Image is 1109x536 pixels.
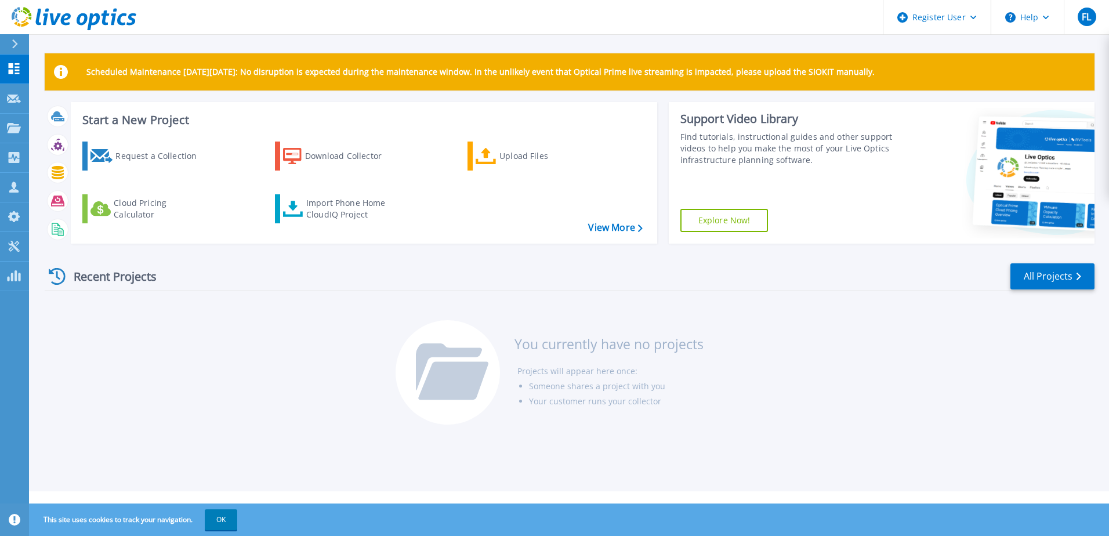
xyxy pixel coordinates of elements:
div: Recent Projects [45,262,172,291]
a: View More [588,222,642,233]
a: All Projects [1010,263,1094,289]
div: Download Collector [305,144,398,168]
span: FL [1082,12,1091,21]
h3: You currently have no projects [514,338,704,350]
a: Explore Now! [680,209,769,232]
p: Scheduled Maintenance [DATE][DATE]: No disruption is expected during the maintenance window. In t... [86,67,875,77]
a: Upload Files [467,142,597,171]
div: Support Video Library [680,111,897,126]
div: Request a Collection [115,144,208,168]
button: OK [205,509,237,530]
h3: Start a New Project [82,114,642,126]
div: Find tutorials, instructional guides and other support videos to help you make the most of your L... [680,131,897,166]
div: Upload Files [499,144,592,168]
a: Download Collector [275,142,404,171]
li: Someone shares a project with you [529,379,704,394]
span: This site uses cookies to track your navigation. [32,509,237,530]
div: Cloud Pricing Calculator [114,197,206,220]
div: Import Phone Home CloudIQ Project [306,197,397,220]
a: Request a Collection [82,142,212,171]
li: Your customer runs your collector [529,394,704,409]
li: Projects will appear here once: [517,364,704,379]
a: Cloud Pricing Calculator [82,194,212,223]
